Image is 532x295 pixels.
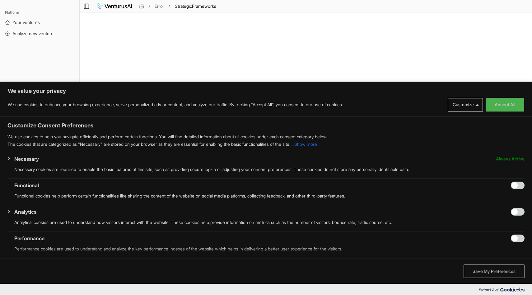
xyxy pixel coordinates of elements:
[294,140,317,148] button: Show more
[14,219,525,226] p: Analytical cookies are used to understand how visitors interact with the website. These cookies h...
[175,3,216,9] span: StrategicFrameworks
[12,19,40,26] span: Your ventures
[2,7,77,17] div: Platform
[2,17,77,27] a: Your ventures
[14,192,525,200] p: Functional cookies help perform certain functionalities like sharing the content of the website o...
[14,235,44,242] button: Performance
[7,122,94,129] span: Customize Consent Preferences
[8,101,343,108] p: We use cookies to enhance your browsing experience, serve personalized ads or content, and analyz...
[14,182,39,189] button: Functional
[511,182,525,189] input: Enable Functional
[139,3,216,9] nav: breadcrumb
[14,245,525,253] p: Performance cookies are used to understand and analyze the key performance indexes of the website...
[448,98,483,112] button: Customize
[12,31,54,37] span: Analyze new venture
[14,155,39,163] button: Necessary
[486,98,524,112] button: Accept All
[500,288,525,292] img: Cookieyes logo
[192,3,216,9] span: Frameworks
[464,264,525,278] button: Save My Preferences
[96,2,133,10] img: logo
[14,208,36,216] button: Analytics
[155,3,164,9] a: Error
[7,133,525,140] p: We use cookies to help you navigate efficiently and perform certain functions. You will find deta...
[14,166,525,173] p: Necessary cookies are required to enable the basic features of this site, such as providing secur...
[511,235,525,242] input: Enable Performance
[2,29,77,39] a: Analyze new venture
[511,208,525,216] input: Enable Analytics
[7,140,525,148] p: The cookies that are categorized as "Necessary" are stored on your browser as they are essential ...
[8,87,524,95] p: We value your privacy
[496,155,525,163] span: Always Active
